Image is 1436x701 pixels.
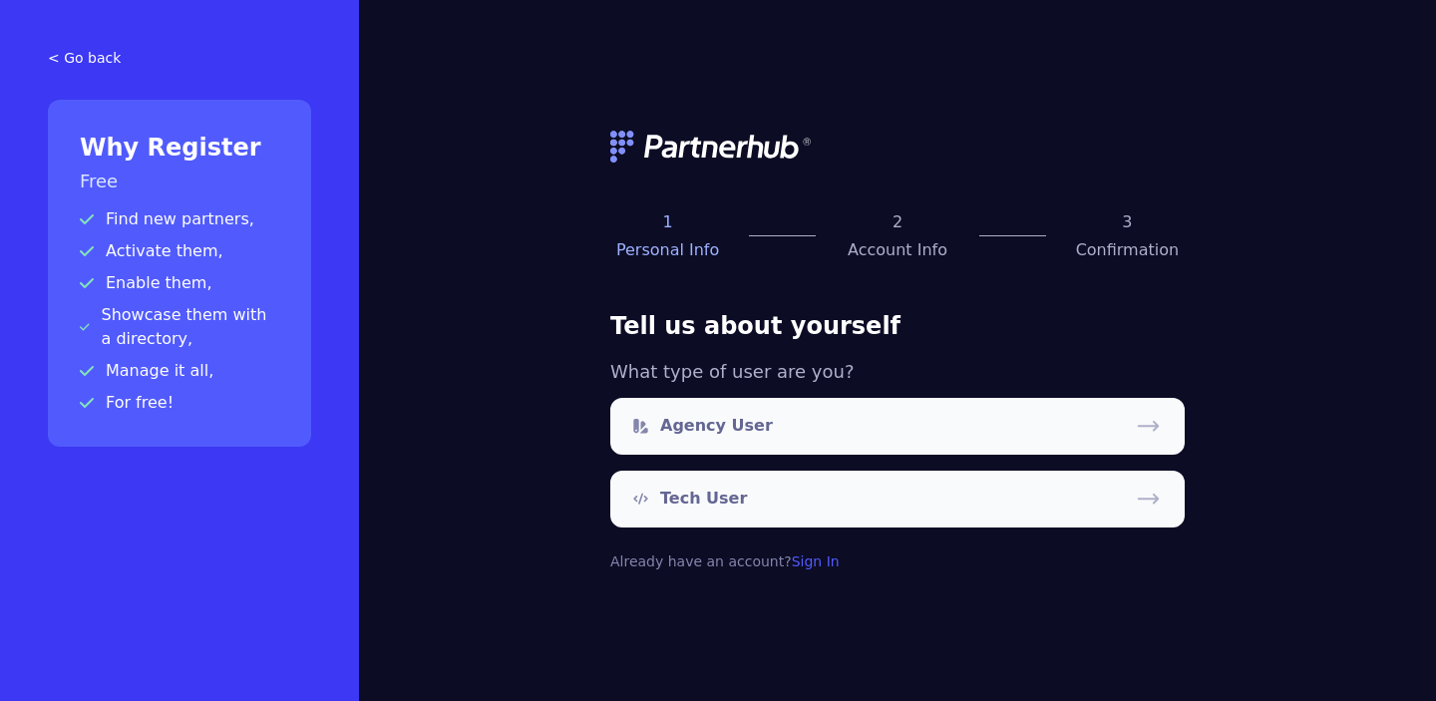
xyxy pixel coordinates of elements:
p: Tech User [660,487,747,511]
a: Agency User [610,398,1185,455]
a: < Go back [48,48,311,68]
p: Find new partners, [80,207,279,231]
p: Enable them, [80,271,279,295]
p: Agency User [660,414,773,438]
p: For free! [80,391,279,415]
img: logo [610,131,814,163]
a: Tech User [610,471,1185,527]
h5: What type of user are you? [610,358,1185,386]
p: Account Info [840,238,954,262]
p: Already have an account? [610,551,1185,571]
h2: Why Register [80,132,279,164]
a: Sign In [792,553,840,569]
p: Showcase them with a directory, [80,303,279,351]
p: 2 [840,210,954,234]
p: 3 [1070,210,1185,234]
h3: Free [80,168,279,195]
p: Confirmation [1070,238,1185,262]
p: 1 [610,210,725,234]
p: Manage it all, [80,359,279,383]
p: Personal Info [610,238,725,262]
h3: Tell us about yourself [610,310,1185,342]
p: Activate them, [80,239,279,263]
